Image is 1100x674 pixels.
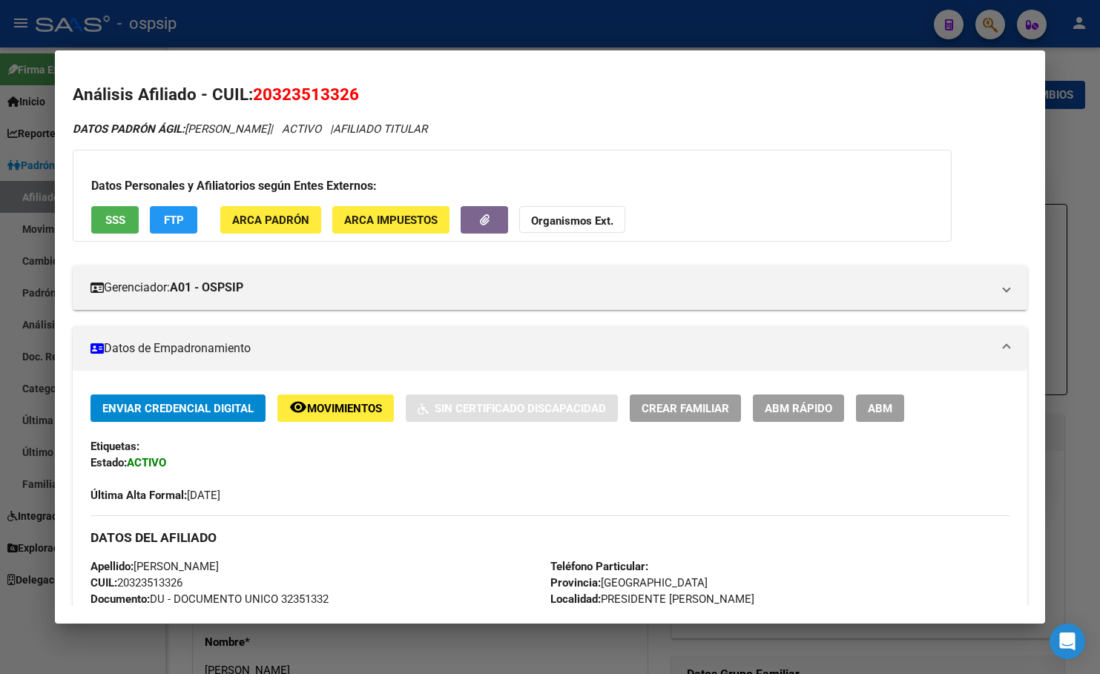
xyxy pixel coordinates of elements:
span: Enviar Credencial Digital [102,402,254,415]
button: SSS [91,206,139,234]
h2: Análisis Afiliado - CUIL: [73,82,1027,108]
span: [DATE] [90,489,220,502]
button: FTP [150,206,197,234]
strong: Estado: [90,456,127,469]
button: Organismos Ext. [519,206,625,234]
span: ARCA Impuestos [344,214,438,227]
button: Movimientos [277,394,394,422]
span: 20323513326 [90,576,182,589]
strong: A01 - OSPSIP [170,279,243,297]
button: ABM Rápido [753,394,844,422]
strong: CUIL: [90,576,117,589]
mat-expansion-panel-header: Gerenciador:A01 - OSPSIP [73,265,1027,310]
i: | ACTIVO | [73,122,427,136]
strong: Apellido: [90,560,134,573]
div: Open Intercom Messenger [1050,624,1085,659]
span: DU - DOCUMENTO UNICO 32351332 [90,592,329,606]
span: [GEOGRAPHIC_DATA] [550,576,708,589]
span: SSS [105,214,125,227]
span: FTP [164,214,184,227]
strong: Teléfono Particular: [550,560,648,573]
strong: Organismos Ext. [531,214,613,228]
span: Movimientos [307,402,382,415]
strong: Provincia: [550,576,601,589]
strong: Última Alta Formal: [90,489,187,502]
button: Crear Familiar [630,394,741,422]
mat-panel-title: Gerenciador: [90,279,992,297]
button: Sin Certificado Discapacidad [406,394,618,422]
h3: Datos Personales y Afiliatorios según Entes Externos: [91,177,933,195]
strong: ACTIVO [127,456,166,469]
mat-panel-title: Datos de Empadronamiento [90,340,992,357]
span: ABM [868,402,892,415]
mat-expansion-panel-header: Datos de Empadronamiento [73,326,1027,371]
button: ARCA Padrón [220,206,321,234]
span: PRESIDENTE [PERSON_NAME] [550,592,754,606]
span: AFILIADO TITULAR [333,122,427,136]
h3: DATOS DEL AFILIADO [90,529,1010,546]
strong: Etiquetas: [90,440,139,453]
strong: Documento: [90,592,150,606]
span: [PERSON_NAME] [90,560,219,573]
span: ARCA Padrón [232,214,309,227]
span: 20323513326 [253,85,359,104]
mat-icon: remove_red_eye [289,398,307,416]
strong: Localidad: [550,592,601,606]
span: Crear Familiar [642,402,729,415]
button: ABM [856,394,904,422]
span: [PERSON_NAME] [73,122,270,136]
button: Enviar Credencial Digital [90,394,266,422]
strong: DATOS PADRÓN ÁGIL: [73,122,185,136]
button: ARCA Impuestos [332,206,449,234]
span: ABM Rápido [765,402,832,415]
span: Sin Certificado Discapacidad [435,402,606,415]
